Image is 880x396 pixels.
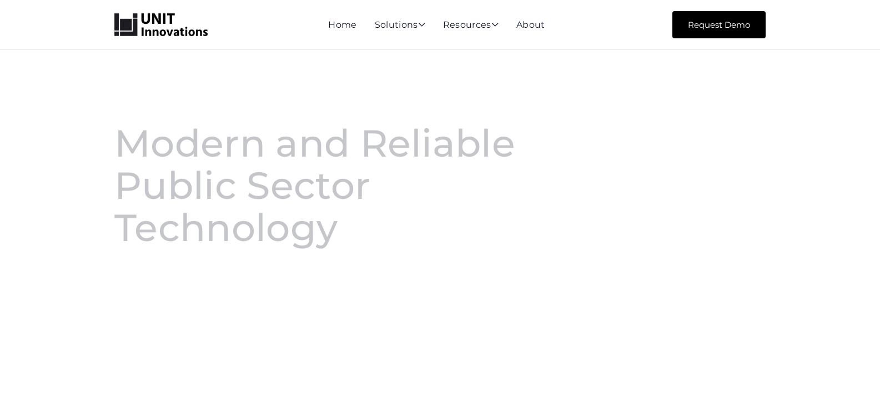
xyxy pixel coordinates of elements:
div: Solutions [375,21,425,31]
div: Solutions [375,21,425,31]
a: About [516,19,545,30]
div: Resources [443,21,499,31]
h1: Modern and Reliable Public Sector Technology [114,122,569,249]
span:  [491,20,499,29]
span:  [418,20,425,29]
a: Request Demo [672,11,766,38]
a: home [114,13,208,37]
div: Resources [443,21,499,31]
a: Home [328,19,356,30]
